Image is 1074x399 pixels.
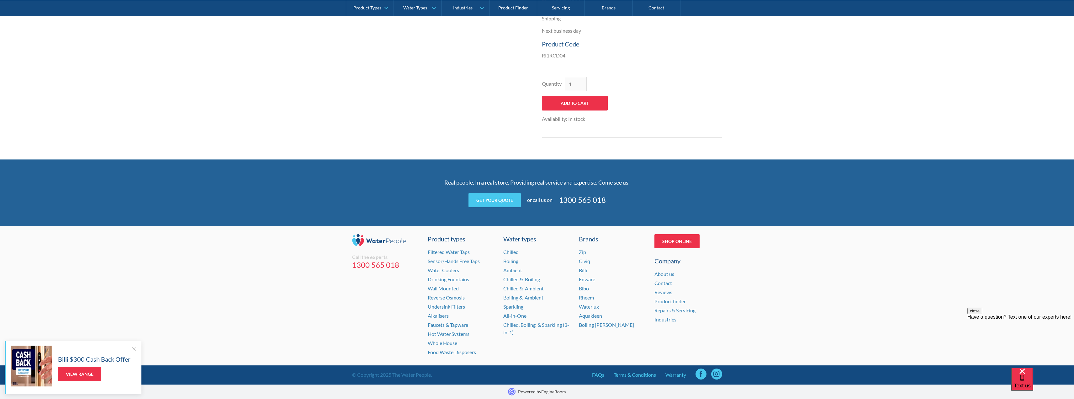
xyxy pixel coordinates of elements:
[579,285,589,291] a: Bibo
[542,96,608,111] input: Add to Cart
[58,367,101,381] a: View Range
[542,80,562,88] label: Quantity
[559,194,606,206] a: 1300 565 018
[654,298,686,304] a: Product finder
[579,267,587,273] a: Billi
[352,254,420,260] div: Call the experts
[527,196,553,204] div: or call us on
[579,304,599,310] a: Waterlux
[428,349,476,355] a: Food Waste Disposers
[428,304,465,310] a: Undersink Filters
[403,5,427,10] div: Water Types
[654,280,672,286] a: Contact
[579,294,594,300] a: Rheem
[428,267,459,273] a: Water Coolers
[542,52,722,59] p: RI1RCD04
[654,234,700,248] a: Shop Online
[542,15,722,22] p: Shipping
[542,39,722,49] h5: Product Code
[503,294,543,300] a: Boiling & Ambient
[654,256,722,266] div: Company
[503,322,569,335] a: Chilled, Boiling & Sparkling (3-in-1)
[11,346,52,386] img: Billi $300 Cash Back Offer
[579,249,586,255] a: Zip
[503,258,518,264] a: Boiling
[518,388,566,395] p: Powered by
[428,340,457,346] a: Whole House
[468,193,521,207] a: Get your quote
[503,313,526,319] a: All-in-One
[541,389,566,394] a: EngineRoom
[352,371,432,379] div: © Copyright 2025 The Water People.
[654,307,696,313] a: Repairs & Servicing
[665,371,686,379] a: Warranty
[542,115,608,123] div: Availability: In stock
[428,322,468,328] a: Faucets & Tapware
[654,316,676,322] a: Industries
[428,249,470,255] a: Filtered Water Taps
[503,267,522,273] a: Ambient
[503,304,523,310] a: Sparkling
[453,5,473,10] div: Industries
[428,234,495,244] a: Product types
[503,276,540,282] a: Chilled & Boiling
[654,271,674,277] a: About us
[503,249,519,255] a: Chilled
[579,258,590,264] a: Civiq
[614,371,656,379] a: Terms & Conditions
[428,294,465,300] a: Reverse Osmosis
[415,178,659,187] p: Real people. In a real store. Providing real service and expertise. Come see us.
[592,371,604,379] a: FAQs
[579,276,595,282] a: Enware
[542,27,722,35] p: Next business day
[579,313,602,319] a: Aquakleen
[353,5,381,10] div: Product Types
[428,276,469,282] a: Drinking Fountains
[352,260,420,270] a: 1300 565 018
[654,289,672,295] a: Reviews
[428,258,480,264] a: Sensor/Hands Free Taps
[1011,368,1074,399] iframe: podium webchat widget bubble
[967,308,1074,375] iframe: podium webchat widget prompt
[503,234,571,244] a: Water types
[503,285,544,291] a: Chilled & Ambient
[428,331,469,337] a: Hot Water Systems
[58,354,130,364] h5: Billi $300 Cash Back Offer
[428,285,459,291] a: Wall Mounted
[579,234,647,244] div: Brands
[579,322,634,328] a: Boiling [PERSON_NAME]
[428,313,449,319] a: Alkalisers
